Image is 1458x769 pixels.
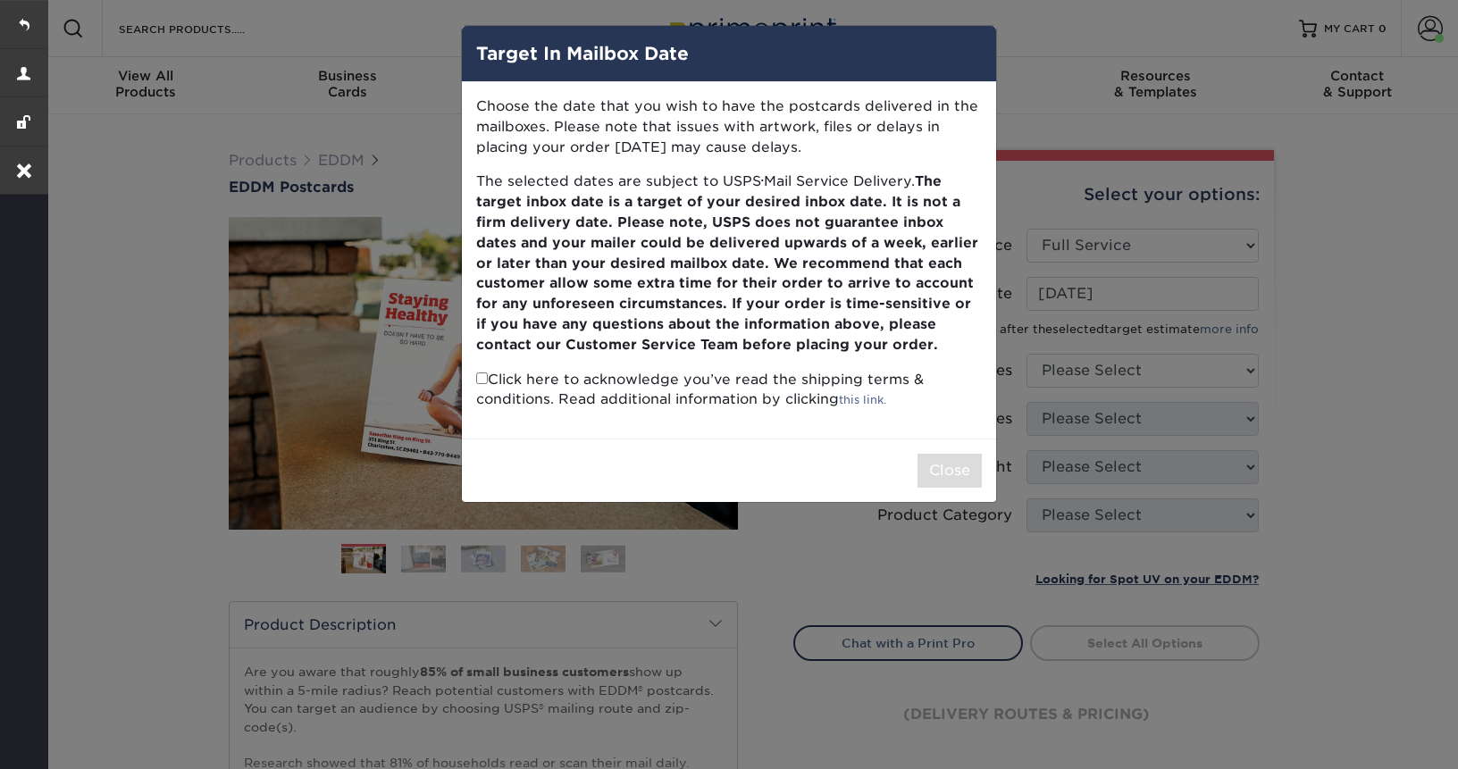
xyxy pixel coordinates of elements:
[476,40,982,67] h4: Target In Mailbox Date
[476,370,982,411] p: Click here to acknowledge you’ve read the shipping terms & conditions. Read additional informatio...
[761,178,764,184] small: ®
[476,172,978,352] b: The target inbox date is a target of your desired inbox date. It is not a firm delivery date. Ple...
[839,393,886,406] a: this link.
[476,96,982,157] p: Choose the date that you wish to have the postcards delivered in the mailboxes. Please note that ...
[918,454,982,488] button: Close
[476,171,982,355] p: The selected dates are subject to USPS Mail Service Delivery.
